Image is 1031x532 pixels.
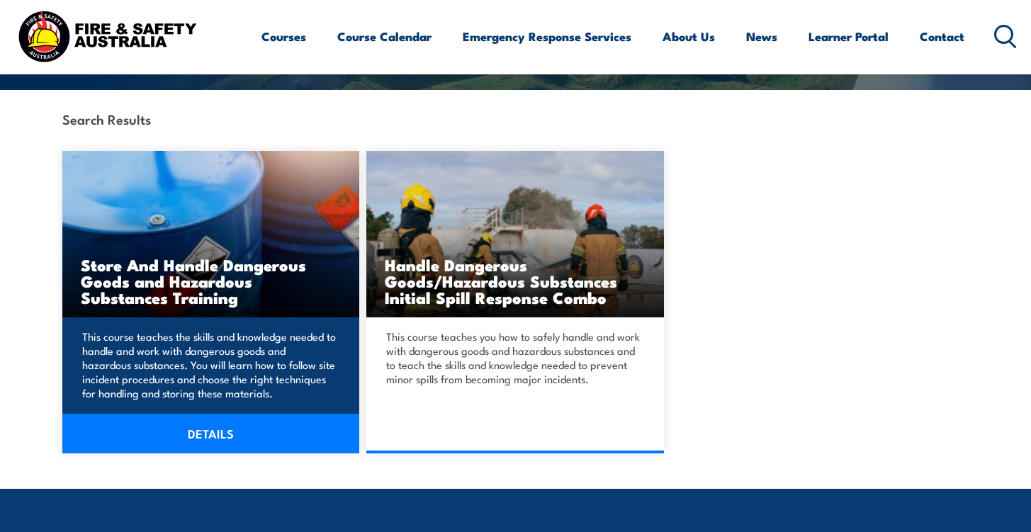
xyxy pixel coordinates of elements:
[62,151,360,317] a: Store And Handle Dangerous Goods and Hazardous Substances Training
[386,329,640,386] p: This course teaches you how to safely handle and work with dangerous goods and hazardous substanc...
[337,18,432,55] a: Course Calendar
[809,18,889,55] a: Learner Portal
[81,256,342,305] h3: Store And Handle Dangerous Goods and Hazardous Substances Training
[62,109,151,128] strong: Search Results
[366,151,664,317] a: Handle Dangerous Goods/Hazardous Substances Initial Spill Response Combo
[366,151,664,317] img: Fire Team Operations
[920,18,964,55] a: Contact
[62,414,360,453] a: DETAILS
[663,18,715,55] a: About Us
[82,329,336,400] p: This course teaches the skills and knowledge needed to handle and work with dangerous goods and h...
[261,18,306,55] a: Courses
[746,18,777,55] a: News
[62,151,360,317] img: Dangerous Goods
[463,18,631,55] a: Emergency Response Services
[385,256,646,305] h3: Handle Dangerous Goods/Hazardous Substances Initial Spill Response Combo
